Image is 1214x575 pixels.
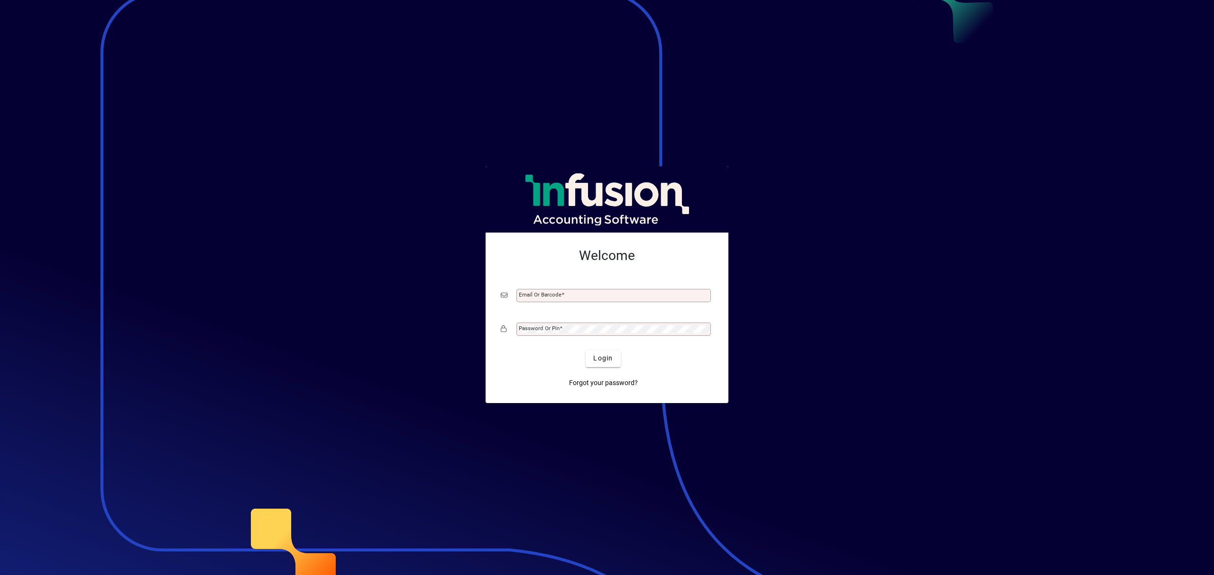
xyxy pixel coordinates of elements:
button: Login [586,350,620,367]
mat-label: Email or Barcode [519,291,561,298]
h2: Welcome [501,248,713,264]
span: Login [593,353,613,363]
mat-label: Password or Pin [519,325,560,332]
a: Forgot your password? [565,375,642,392]
span: Forgot your password? [569,378,638,388]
